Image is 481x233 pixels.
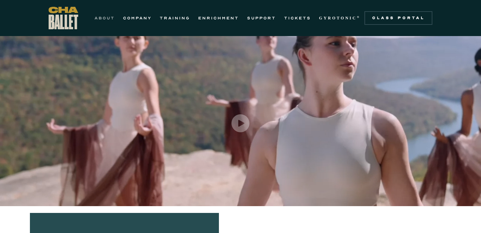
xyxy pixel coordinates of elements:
a: TICKETS [284,14,311,22]
a: Class Portal [364,11,432,25]
a: TRAINING [160,14,190,22]
a: GYROTONIC® [319,14,361,22]
a: ENRICHMENT [198,14,239,22]
a: home [49,7,78,29]
strong: GYROTONIC [319,16,357,20]
sup: ® [357,15,361,19]
a: ABOUT [95,14,115,22]
a: COMPANY [123,14,152,22]
a: SUPPORT [247,14,276,22]
div: Class Portal [368,15,428,21]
